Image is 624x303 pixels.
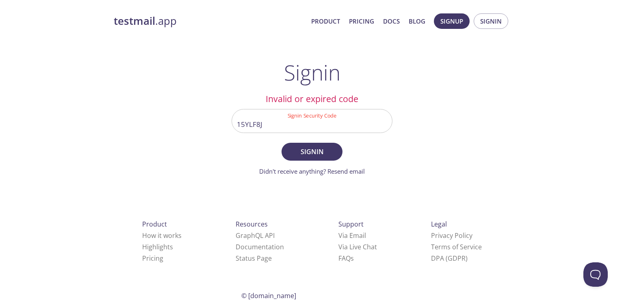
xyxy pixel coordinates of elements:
h2: Invalid or expired code [232,92,392,106]
span: s [351,254,354,263]
strong: testmail [114,14,155,28]
h1: Signin [284,60,340,85]
a: Terms of Service [431,242,482,251]
a: Status Page [236,254,272,263]
a: Didn't receive anything? Resend email [259,167,365,175]
a: How it works [142,231,182,240]
span: Signup [440,16,463,26]
a: Via Live Chat [338,242,377,251]
a: Highlights [142,242,173,251]
span: Signin [290,146,334,157]
a: GraphQL API [236,231,275,240]
a: Documentation [236,242,284,251]
a: Pricing [142,254,163,263]
a: Blog [409,16,425,26]
a: Pricing [349,16,374,26]
button: Signin [282,143,342,161]
a: Privacy Policy [431,231,472,240]
button: Signin [474,13,508,29]
a: DPA (GDPR) [431,254,468,263]
span: Support [338,220,364,229]
a: testmail.app [114,14,305,28]
span: Resources [236,220,268,229]
iframe: Help Scout Beacon - Open [583,262,608,287]
a: Product [311,16,340,26]
span: Legal [431,220,447,229]
span: © [DOMAIN_NAME] [241,291,296,300]
a: Docs [383,16,400,26]
span: Product [142,220,167,229]
a: FAQ [338,254,354,263]
a: Via Email [338,231,366,240]
button: Signup [434,13,470,29]
span: Signin [480,16,502,26]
